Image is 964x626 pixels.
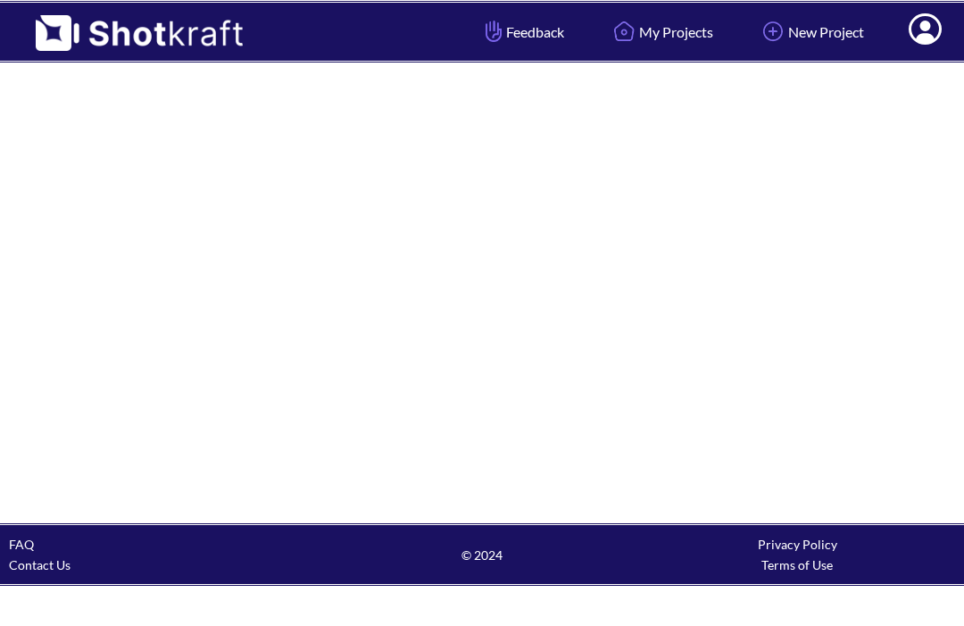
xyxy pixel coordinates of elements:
[744,8,877,55] a: New Project
[481,16,506,46] img: Hand Icon
[640,534,955,555] div: Privacy Policy
[758,16,788,46] img: Add Icon
[9,537,34,552] a: FAQ
[481,21,564,42] span: Feedback
[595,8,727,55] a: My Projects
[609,16,639,46] img: Home Icon
[324,545,639,565] span: © 2024
[640,555,955,575] div: Terms of Use
[9,557,71,572] a: Contact Us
